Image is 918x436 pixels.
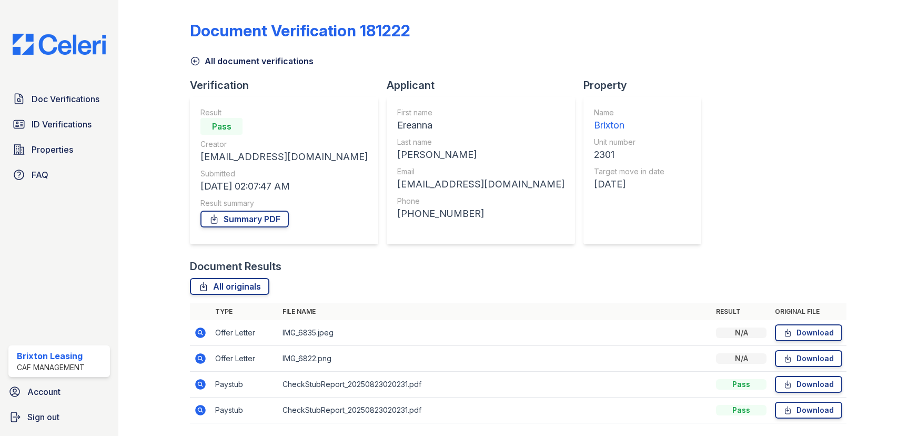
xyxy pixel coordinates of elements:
div: N/A [716,353,766,364]
div: Email [397,166,564,177]
a: All document verifications [190,55,314,67]
div: Brixton [594,118,664,133]
div: Ereanna [397,118,564,133]
span: FAQ [32,169,48,181]
span: Doc Verifications [32,93,99,105]
div: [PHONE_NUMBER] [397,206,564,221]
a: Download [775,376,842,393]
a: All originals [190,278,269,295]
div: [DATE] 02:07:47 AM [200,179,368,194]
a: Doc Verifications [8,88,110,110]
div: Creator [200,139,368,150]
td: CheckStubReport_20250823020231.pdf [278,372,712,398]
td: Offer Letter [211,320,278,346]
a: Download [775,324,842,341]
div: [PERSON_NAME] [397,147,564,162]
td: IMG_6835.jpeg [278,320,712,346]
th: Original file [771,303,846,320]
div: Brixton Leasing [17,350,85,362]
td: Paystub [211,372,278,398]
div: Name [594,107,664,118]
a: Summary PDF [200,211,289,227]
a: Name Brixton [594,107,664,133]
a: Download [775,402,842,419]
span: ID Verifications [32,118,92,131]
div: Result [200,107,368,118]
a: Download [775,350,842,367]
td: CheckStubReport_20250823020231.pdf [278,398,712,423]
span: Account [27,385,60,398]
div: [DATE] [594,177,664,192]
div: Phone [397,196,564,206]
div: Property [583,78,710,93]
th: Type [211,303,278,320]
div: 2301 [594,147,664,162]
div: Document Verification 181222 [190,21,410,40]
div: Target move in date [594,166,664,177]
div: N/A [716,328,766,338]
img: CE_Logo_Blue-a8612792a0a2168367f1c8372b55b34899dd931a85d93a1a3d3e32e68fde9ad4.png [4,34,114,55]
span: Sign out [27,411,59,423]
th: File name [278,303,712,320]
div: Submitted [200,169,368,179]
div: Pass [200,118,243,135]
td: IMG_6822.png [278,346,712,372]
div: Last name [397,137,564,147]
div: First name [397,107,564,118]
a: ID Verifications [8,114,110,135]
div: CAF Management [17,362,85,373]
div: Result summary [200,198,368,209]
a: Account [4,381,114,402]
a: FAQ [8,164,110,185]
td: Offer Letter [211,346,278,372]
div: Verification [190,78,387,93]
span: Properties [32,143,73,156]
th: Result [712,303,771,320]
div: [EMAIL_ADDRESS][DOMAIN_NAME] [397,177,564,192]
td: Paystub [211,398,278,423]
a: Sign out [4,407,114,428]
div: Pass [716,405,766,415]
div: [EMAIL_ADDRESS][DOMAIN_NAME] [200,150,368,164]
div: Unit number [594,137,664,147]
div: Pass [716,379,766,390]
a: Properties [8,139,110,160]
div: Document Results [190,259,281,274]
div: Applicant [387,78,583,93]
